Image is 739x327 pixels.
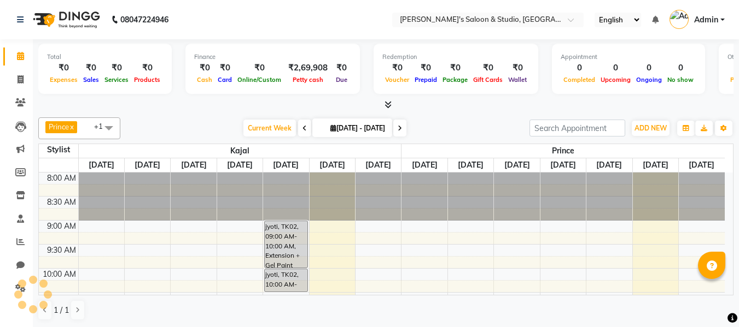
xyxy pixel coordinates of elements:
span: 1 / 1 [54,305,69,316]
span: Kajal [79,144,401,158]
b: 08047224946 [120,4,168,35]
span: Cash [194,76,215,84]
a: September 29, 2025 [86,158,117,172]
a: October 5, 2025 [363,158,393,172]
div: ₹2,69,908 [284,62,332,74]
span: Prince [401,144,725,158]
div: 0 [598,62,633,74]
div: Appointment [561,52,696,62]
div: ₹0 [194,62,215,74]
div: ₹0 [102,62,131,74]
a: October 5, 2025 [686,158,717,172]
div: 0 [665,62,696,74]
span: Wallet [505,76,529,84]
div: 8:30 AM [45,197,78,208]
a: October 2, 2025 [225,158,255,172]
span: Card [215,76,235,84]
span: Products [131,76,163,84]
span: +1 [94,122,111,130]
a: x [69,122,74,131]
div: 9:30 AM [45,245,78,256]
div: ₹0 [470,62,505,74]
span: Petty cash [290,76,326,84]
div: ₹0 [382,62,412,74]
span: No show [665,76,696,84]
span: Prepaid [412,76,440,84]
div: 9:00 AM [45,221,78,232]
div: 0 [561,62,598,74]
a: September 29, 2025 [410,158,440,172]
div: jyoti, TK02, 10:00 AM-10:30 AM, Gel Nails ([DEMOGRAPHIC_DATA]) [265,269,307,292]
div: ₹0 [215,62,235,74]
button: ADD NEW [632,121,670,136]
span: Completed [561,76,598,84]
span: Upcoming [598,76,633,84]
a: October 3, 2025 [594,158,624,172]
div: Total [47,52,163,62]
a: October 3, 2025 [271,158,301,172]
div: 10:30 AM [40,293,78,304]
span: Ongoing [633,76,665,84]
a: October 4, 2025 [641,158,671,172]
span: Sales [80,76,102,84]
div: ₹0 [47,62,80,74]
div: Stylist [39,144,78,156]
div: ₹0 [412,62,440,74]
span: Voucher [382,76,412,84]
span: Gift Cards [470,76,505,84]
span: Online/Custom [235,76,284,84]
div: ₹0 [332,62,351,74]
a: September 30, 2025 [132,158,162,172]
a: October 2, 2025 [548,158,578,172]
span: Package [440,76,470,84]
img: logo [28,4,103,35]
div: ₹0 [440,62,470,74]
a: October 4, 2025 [317,158,347,172]
input: Search Appointment [529,120,625,136]
a: October 1, 2025 [502,158,532,172]
div: ₹0 [80,62,102,74]
div: ₹0 [131,62,163,74]
div: 8:00 AM [45,173,78,184]
div: Redemption [382,52,529,62]
span: [DATE] - [DATE] [328,124,388,132]
div: jyoti, TK02, 09:00 AM-10:00 AM, Extension + Gel Paint ([DEMOGRAPHIC_DATA]) [265,221,307,267]
div: Finance [194,52,351,62]
span: Prince [49,122,69,131]
span: Admin [694,14,718,26]
a: September 30, 2025 [456,158,486,172]
div: 10:00 AM [40,269,78,280]
span: Current Week [243,120,296,136]
div: 0 [633,62,665,74]
img: Admin [670,10,689,29]
span: Expenses [47,76,80,84]
div: ₹0 [235,62,284,74]
span: Due [333,76,350,84]
span: Services [102,76,131,84]
a: October 1, 2025 [179,158,209,172]
div: ₹0 [505,62,529,74]
span: ADD NEW [635,124,667,132]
